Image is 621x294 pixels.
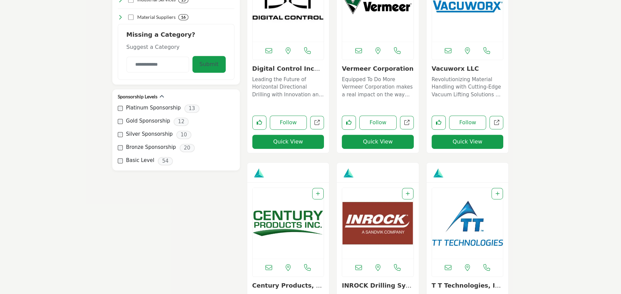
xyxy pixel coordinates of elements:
span: Suggest a Category [126,44,180,50]
input: select Gold Sponsorship checkbox [118,119,123,124]
a: Open vacuworx-llc in new tab [489,116,503,130]
span: 20 [180,144,195,152]
a: Digital Control Inco... [252,65,320,79]
div: 16 Results For Material Suppliers [178,14,188,20]
label: Silver Sponsorship [126,130,173,138]
a: Open Listing in new tab [432,188,503,259]
p: Equipped To Do More Vermeer Corporation makes a real impact on the way important work gets done t... [342,76,414,99]
input: Select Material Suppliers checkbox [128,14,134,20]
button: Follow [359,116,397,130]
img: Platinum Sponsors Badge Icon [433,168,443,178]
label: Gold Sponsorship [126,117,170,125]
p: Revolutionizing Material Handling with Cutting-Edge Vacuum Lifting Solutions As a leader in provi... [432,76,504,99]
img: Platinum Sponsors Badge Icon [254,168,264,178]
a: Open vermeer-corporation in new tab [400,116,414,130]
a: Add To List [495,191,499,196]
button: Quick View [252,135,324,149]
a: Vermeer Corporation [342,65,413,72]
h3: Century Products, Inc. [252,282,324,289]
span: 54 [158,157,173,165]
a: Open Listing in new tab [253,188,324,259]
a: Open digital-control-incorporated in new tab [310,116,324,130]
button: Quick View [342,135,414,149]
h3: Vacuworx LLC [432,65,504,72]
label: Basic Level [126,157,154,164]
a: Add To List [406,191,410,196]
img: T T Technologies, Inc. [432,188,503,259]
input: select Silver Sponsorship checkbox [118,132,123,137]
button: Submit [192,56,226,73]
a: Add To List [316,191,320,196]
p: Leading the Future of Horizontal Directional Drilling with Innovation and Expertise As a leader i... [252,76,324,99]
input: Category Name [126,57,189,72]
h3: INROCK Drilling Systems, Inc. [342,282,414,289]
img: Century Products, Inc. [253,188,324,259]
button: Follow [270,116,307,130]
span: 12 [174,118,189,126]
label: Bronze Sponsorship [126,143,176,151]
a: Open Listing in new tab [342,188,413,259]
button: Like listing [342,116,356,130]
img: INROCK Drilling Systems, Inc. [342,188,413,259]
input: select Platinum Sponsorship checkbox [118,106,123,111]
h3: Vermeer Corporation [342,65,414,72]
h3: T T Technologies, Inc. [432,282,504,289]
span: 10 [176,131,191,139]
h3: Digital Control Incorporated [252,65,324,72]
h2: Missing a Category? [126,31,226,43]
span: 13 [184,104,199,113]
h4: Material Suppliers: Providers of raw materials, components, and supplies used in pipeline constru... [137,14,176,21]
a: Vacuworx LLC [432,65,479,72]
button: Follow [449,116,486,130]
a: Leading the Future of Horizontal Directional Drilling with Innovation and Expertise As a leader i... [252,74,324,99]
img: Platinum Sponsors Badge Icon [343,168,354,178]
label: Platinum Sponsorship [126,104,181,112]
a: Revolutionizing Material Handling with Cutting-Edge Vacuum Lifting Solutions As a leader in provi... [432,74,504,99]
button: Like listing [432,116,446,130]
button: Like listing [252,116,266,130]
input: select Basic Level checkbox [118,158,123,163]
h2: Sponsorship Levels [118,93,157,100]
button: Quick View [432,135,504,149]
b: 16 [181,15,186,20]
a: Equipped To Do More Vermeer Corporation makes a real impact on the way important work gets done t... [342,74,414,99]
input: select Bronze Sponsorship checkbox [118,145,123,150]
